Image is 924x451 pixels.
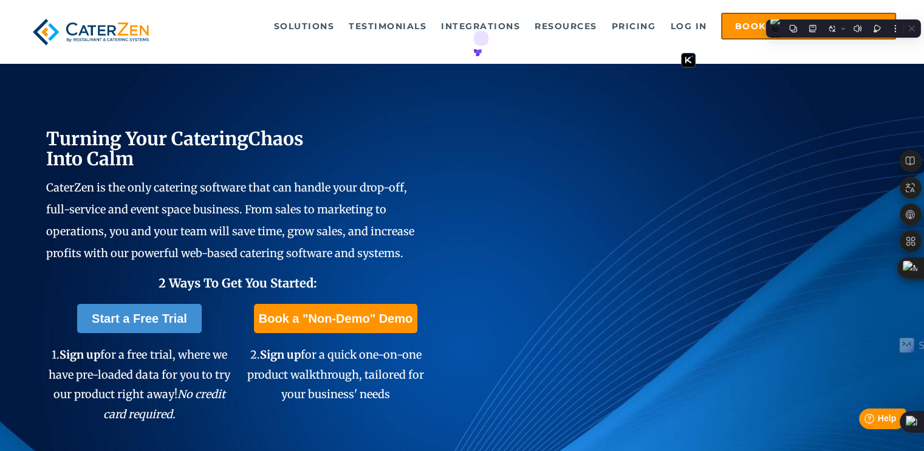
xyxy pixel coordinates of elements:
[46,181,414,260] span: CaterZen is the only catering software that can handle your drop-off, full-service and event spac...
[158,275,317,291] span: 2 Ways To Get You Started:
[176,13,896,40] div: Navigation Menu
[247,348,424,401] span: 2. for a quick one-on-one product walkthrough, tailored for your business' needs
[28,13,154,51] img: caterzen
[248,127,304,150] bvtag: Chaos
[343,14,433,38] a: Testimonials
[268,14,341,38] a: Solutions
[103,387,225,421] em: No credit card required.
[816,404,911,438] iframe: Help widget launcher
[529,14,603,38] a: Resources
[49,348,230,421] span: 1. for a free trial, where we have pre-loaded data for you to try our product right away!
[254,304,417,333] a: Book a "Non-Demo" Demo
[441,21,520,32] font: Integrations
[664,14,713,38] a: Log in
[721,13,896,40] a: Book a "Non-Demo" Demo
[77,304,202,333] a: Start a Free Trial
[60,348,100,362] span: Sign up
[606,14,662,38] a: Pricing
[46,127,304,170] span: Turning Your Catering Into Calm
[259,348,300,362] span: Sign up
